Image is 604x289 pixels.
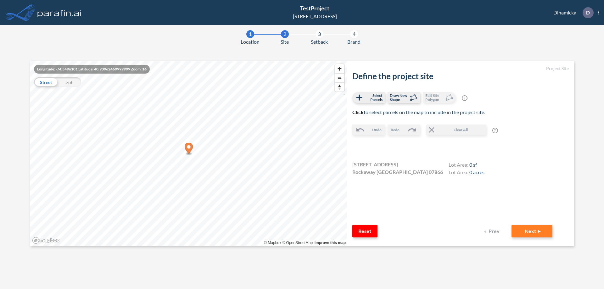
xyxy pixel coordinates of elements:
button: Reset bearing to north [335,82,344,92]
button: Zoom out [335,73,344,82]
h4: Lot Area: [449,162,484,169]
button: Clear All [426,125,486,135]
b: Click [352,109,364,115]
div: Street [34,77,58,87]
span: Select Parcels [364,93,383,102]
div: Longitude: -74.5496101 Latitude: 40.90962469999999 Zoom: 16 [34,65,150,74]
span: 0 acres [469,169,484,175]
div: 1 [246,30,254,38]
span: Clear All [436,127,485,133]
span: Location [241,38,260,46]
a: Mapbox homepage [32,237,60,244]
button: Next [512,225,552,237]
span: Site [281,38,289,46]
h2: Define the project site [352,71,569,81]
span: Setback [311,38,328,46]
div: 3 [316,30,323,38]
span: Redo [391,127,400,133]
span: Zoom out [335,74,344,82]
a: OpenStreetMap [282,241,313,245]
span: TestProject [300,5,329,12]
button: Redo [388,125,420,135]
span: Brand [347,38,361,46]
span: Draw New Shape [390,93,408,102]
button: Zoom in [335,64,344,73]
span: ? [462,95,467,101]
button: Reset [352,225,377,237]
div: [STREET_ADDRESS] [293,13,337,20]
span: Edit Site Polygon [425,93,444,102]
span: Undo [372,127,382,133]
h4: Lot Area: [449,169,484,177]
p: D [586,10,590,15]
span: [STREET_ADDRESS] [352,161,398,168]
canvas: Map [30,61,347,246]
span: 0 sf [469,162,477,168]
div: Dinamicka [544,7,599,18]
button: Prev [480,225,505,237]
span: ? [492,128,498,133]
button: Undo [352,125,385,135]
div: 4 [350,30,358,38]
div: Sat [58,77,81,87]
a: Mapbox [264,241,281,245]
h5: Project Site [352,66,569,71]
div: 2 [281,30,289,38]
div: Map marker [185,143,193,156]
span: Rockaway [GEOGRAPHIC_DATA] 07866 [352,168,443,176]
span: to select parcels on the map to include in the project site. [352,109,485,115]
a: Improve this map [315,241,346,245]
span: Reset bearing to north [335,83,344,92]
img: logo [36,6,83,19]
